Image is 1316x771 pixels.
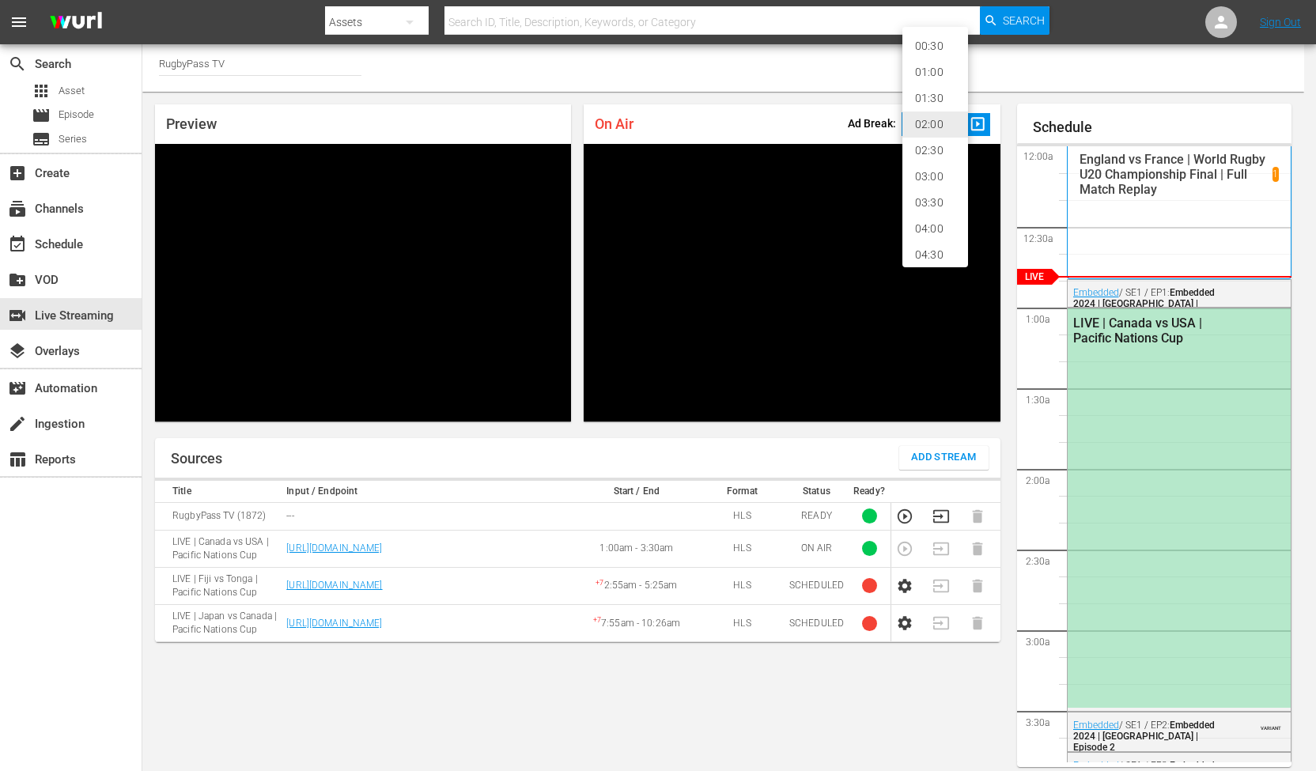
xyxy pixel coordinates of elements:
li: 04:30 [902,242,968,268]
li: 03:00 [902,164,968,190]
li: 01:30 [902,85,968,111]
li: 02:30 [902,138,968,164]
li: 04:00 [902,216,968,242]
li: 01:00 [902,59,968,85]
li: 03:30 [902,190,968,216]
li: 00:30 [902,33,968,59]
li: 02:00 [902,111,968,138]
